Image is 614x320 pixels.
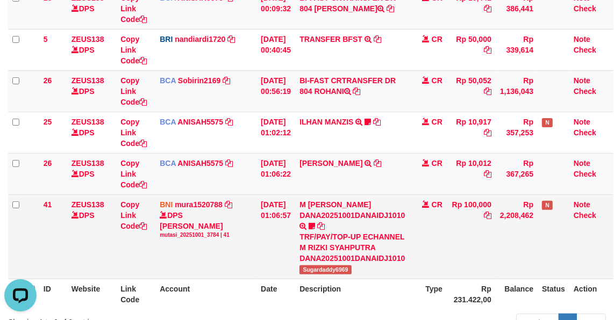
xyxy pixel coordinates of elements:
[295,70,409,112] td: BI-FAST CRTRANSFER DR 804 ROHANI
[484,4,491,13] a: Copy Rp 10,441 to clipboard
[447,279,496,309] th: Rp 231.422,00
[374,159,382,168] a: Copy AHMAD HASAN to clipboard
[72,35,104,43] a: ZEUS138
[569,279,613,309] th: Action
[374,35,381,43] a: Copy TRANSFER BFST to clipboard
[72,76,104,85] a: ZEUS138
[160,76,176,85] span: BCA
[299,35,362,43] a: TRANSFER BFST
[496,112,538,153] td: Rp 357,253
[160,118,176,126] span: BCA
[432,35,442,43] span: CR
[574,118,590,126] a: Note
[225,159,233,168] a: Copy ANISAH5575 to clipboard
[72,159,104,168] a: ZEUS138
[67,70,116,112] td: DPS
[574,87,596,96] a: Check
[256,279,295,309] th: Date
[39,279,67,309] th: ID
[160,210,252,239] div: DPS [PERSON_NAME]
[160,231,252,239] div: mutasi_20251001_3784 | 41
[447,194,496,279] td: Rp 100,000
[225,200,232,209] a: Copy mura1520788 to clipboard
[574,4,596,13] a: Check
[484,46,491,54] a: Copy Rp 50,000 to clipboard
[225,118,233,126] a: Copy ANISAH5575 to clipboard
[175,200,223,209] a: mura1520788
[120,200,147,230] a: Copy Link Code
[178,76,220,85] a: Sobirin2169
[72,200,104,209] a: ZEUS138
[574,159,590,168] a: Note
[223,76,230,85] a: Copy Sobirin2169 to clipboard
[484,87,491,96] a: Copy Rp 50,052 to clipboard
[67,29,116,70] td: DPS
[72,118,104,126] a: ZEUS138
[155,279,256,309] th: Account
[160,200,173,209] span: BNI
[496,194,538,279] td: Rp 2,208,462
[432,76,442,85] span: CR
[432,159,442,168] span: CR
[160,159,176,168] span: BCA
[373,118,381,126] a: Copy ILHAN MANZIS to clipboard
[574,128,596,137] a: Check
[120,159,147,189] a: Copy Link Code
[574,46,596,54] a: Check
[484,211,491,220] a: Copy Rp 100,000 to clipboard
[574,76,590,85] a: Note
[227,35,235,43] a: Copy nandiardi1720 to clipboard
[353,87,361,96] a: Copy BI-FAST CRTRANSFER DR 804 ROHANI to clipboard
[44,35,48,43] span: 5
[160,35,173,43] span: BRI
[177,118,223,126] a: ANISAH5575
[299,118,353,126] a: ILHAN MANZIS
[256,29,295,70] td: [DATE] 00:40:45
[256,153,295,194] td: [DATE] 01:06:22
[299,231,405,264] div: TRF/PAY/TOP-UP ECHANNEL M RIZKI SYAHPUTRA DANA20251001DANAIDJ1010
[299,159,362,168] a: [PERSON_NAME]
[67,112,116,153] td: DPS
[175,35,225,43] a: nandiardi1720
[256,112,295,153] td: [DATE] 01:02:12
[67,153,116,194] td: DPS
[256,70,295,112] td: [DATE] 00:56:19
[496,153,538,194] td: Rp 367,265
[574,211,596,220] a: Check
[432,118,442,126] span: CR
[44,200,52,209] span: 41
[120,76,147,106] a: Copy Link Code
[496,70,538,112] td: Rp 1,136,043
[484,128,491,137] a: Copy Rp 10,917 to clipboard
[447,70,496,112] td: Rp 50,052
[177,159,223,168] a: ANISAH5575
[317,222,325,230] a: Copy M RIZKI SYAHPUTRA DANA20251001DANAIDJ1010 to clipboard
[484,170,491,178] a: Copy Rp 10,012 to clipboard
[116,279,155,309] th: Link Code
[44,118,52,126] span: 25
[542,201,553,210] span: Has Note
[67,279,116,309] th: Website
[574,200,590,209] a: Note
[538,279,569,309] th: Status
[447,153,496,194] td: Rp 10,012
[447,112,496,153] td: Rp 10,917
[299,265,352,274] span: Sugardaddy6969
[299,200,405,220] a: M [PERSON_NAME] DANA20251001DANAIDJ1010
[496,29,538,70] td: Rp 339,614
[44,159,52,168] span: 26
[67,194,116,279] td: DPS
[295,279,409,309] th: Description
[4,4,37,37] button: Open LiveChat chat widget
[496,279,538,309] th: Balance
[256,194,295,279] td: [DATE] 01:06:57
[409,279,447,309] th: Type
[432,200,442,209] span: CR
[574,35,590,43] a: Note
[44,76,52,85] span: 26
[574,170,596,178] a: Check
[120,118,147,148] a: Copy Link Code
[387,4,394,13] a: Copy BI-FAST CRTRANSFER DR 804 AGUS SALIM to clipboard
[447,29,496,70] td: Rp 50,000
[120,35,147,65] a: Copy Link Code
